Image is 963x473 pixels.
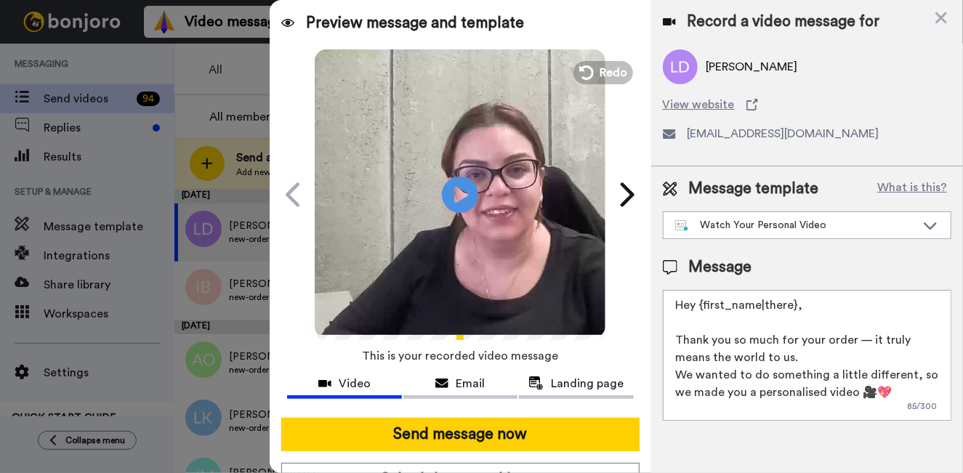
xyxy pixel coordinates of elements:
[873,178,951,200] button: What is this?
[675,218,916,233] div: Watch Your Personal Video
[689,256,752,278] span: Message
[688,125,879,142] span: [EMAIL_ADDRESS][DOMAIN_NAME]
[675,220,689,232] img: nextgen-template.svg
[339,375,371,392] span: Video
[281,418,640,451] button: Send message now
[663,290,951,421] textarea: Hey {first_name|there}, Thank you so much for your order — it truly means the world to us. We wan...
[456,375,485,392] span: Email
[551,375,624,392] span: Landing page
[362,340,558,372] span: This is your recorded video message
[663,96,735,113] span: View website
[689,178,819,200] span: Message template
[663,96,951,113] a: View website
